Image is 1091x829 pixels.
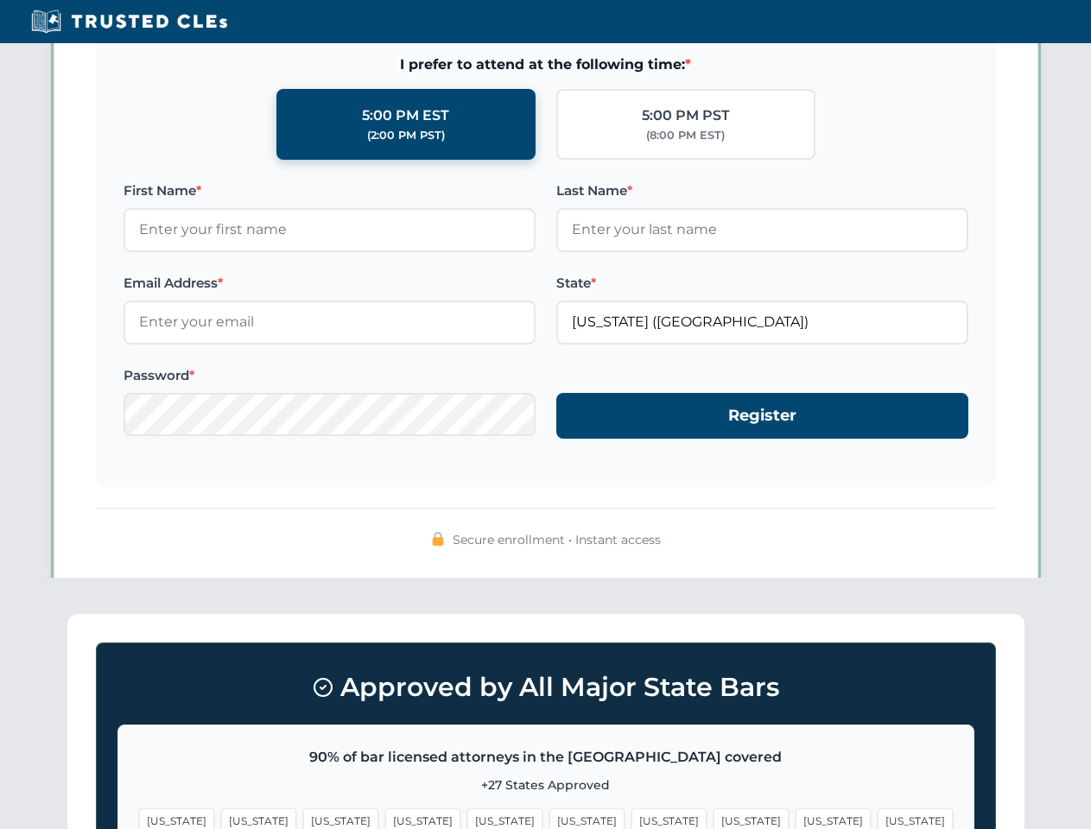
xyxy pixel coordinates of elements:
[26,9,232,35] img: Trusted CLEs
[556,301,968,344] input: Florida (FL)
[124,365,536,386] label: Password
[556,180,968,201] label: Last Name
[117,664,974,711] h3: Approved by All Major State Bars
[367,127,445,144] div: (2:00 PM PST)
[124,301,536,344] input: Enter your email
[556,208,968,251] input: Enter your last name
[556,273,968,294] label: State
[362,104,449,127] div: 5:00 PM EST
[139,746,953,769] p: 90% of bar licensed attorneys in the [GEOGRAPHIC_DATA] covered
[124,54,968,76] span: I prefer to attend at the following time:
[646,127,725,144] div: (8:00 PM EST)
[556,393,968,439] button: Register
[642,104,730,127] div: 5:00 PM PST
[139,775,953,794] p: +27 States Approved
[431,532,445,546] img: 🔒
[124,273,536,294] label: Email Address
[453,530,661,549] span: Secure enrollment • Instant access
[124,180,536,201] label: First Name
[124,208,536,251] input: Enter your first name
